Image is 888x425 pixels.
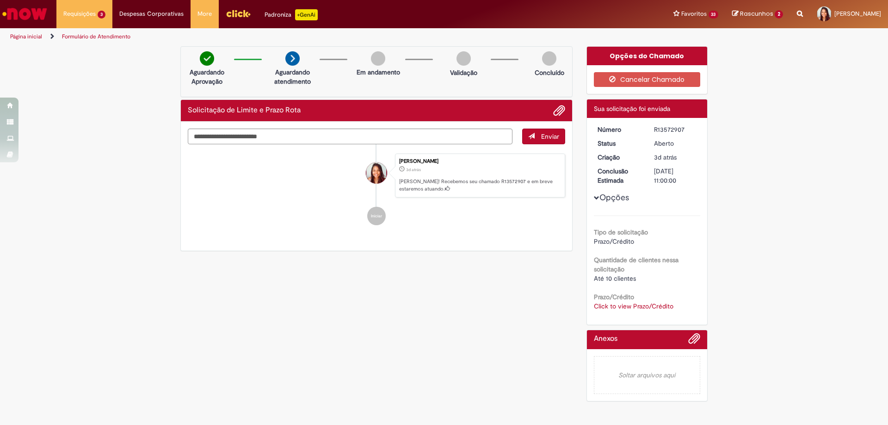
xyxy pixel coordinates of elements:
div: 27/09/2025 11:29:49 [654,153,697,162]
p: Aguardando Aprovação [185,68,229,86]
span: 33 [709,11,719,18]
div: Padroniza [265,9,318,20]
dt: Criação [591,153,647,162]
span: Prazo/Crédito [594,237,634,246]
img: arrow-next.png [285,51,300,66]
a: Formulário de Atendimento [62,33,130,40]
a: Click to view Prazo/Crédito [594,302,673,310]
span: 2 [775,10,783,18]
div: [DATE] 11:00:00 [654,166,697,185]
time: 27/09/2025 11:29:49 [406,167,421,172]
p: Validação [450,68,477,77]
p: +GenAi [295,9,318,20]
img: check-circle-green.png [200,51,214,66]
span: 3d atrás [654,153,677,161]
span: 3d atrás [406,167,421,172]
button: Enviar [522,129,565,144]
img: img-circle-grey.png [456,51,471,66]
b: Tipo de solicitação [594,228,648,236]
em: Soltar arquivos aqui [594,356,701,394]
span: Requisições [63,9,96,18]
p: Aguardando atendimento [270,68,315,86]
span: Até 10 clientes [594,274,636,283]
div: Laura Da Silva Tobias [366,162,387,184]
div: [PERSON_NAME] [399,159,560,164]
span: 3 [98,11,105,18]
dt: Conclusão Estimada [591,166,647,185]
textarea: Digite sua mensagem aqui... [188,129,512,144]
button: Cancelar Chamado [594,72,701,87]
a: Página inicial [10,33,42,40]
button: Adicionar anexos [688,333,700,349]
img: img-circle-grey.png [371,51,385,66]
div: Aberto [654,139,697,148]
span: More [197,9,212,18]
a: Rascunhos [732,10,783,18]
time: 27/09/2025 11:29:49 [654,153,677,161]
img: click_logo_yellow_360x200.png [226,6,251,20]
b: Quantidade de clientes nessa solicitação [594,256,678,273]
button: Adicionar anexos [553,105,565,117]
li: Laura Da Silva Tobias [188,154,565,198]
span: Despesas Corporativas [119,9,184,18]
ul: Histórico de tíquete [188,144,565,235]
b: Prazo/Crédito [594,293,634,301]
span: Favoritos [681,9,707,18]
span: Sua solicitação foi enviada [594,105,670,113]
p: Concluído [535,68,564,77]
h2: Solicitação de Limite e Prazo Rota Histórico de tíquete [188,106,301,115]
dt: Status [591,139,647,148]
p: [PERSON_NAME]! Recebemos seu chamado R13572907 e em breve estaremos atuando. [399,178,560,192]
span: [PERSON_NAME] [834,10,881,18]
dt: Número [591,125,647,134]
span: Enviar [541,132,559,141]
img: ServiceNow [1,5,49,23]
span: Rascunhos [740,9,773,18]
ul: Trilhas de página [7,28,585,45]
p: Em andamento [357,68,400,77]
div: Opções do Chamado [587,47,708,65]
div: R13572907 [654,125,697,134]
h2: Anexos [594,335,617,343]
img: img-circle-grey.png [542,51,556,66]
